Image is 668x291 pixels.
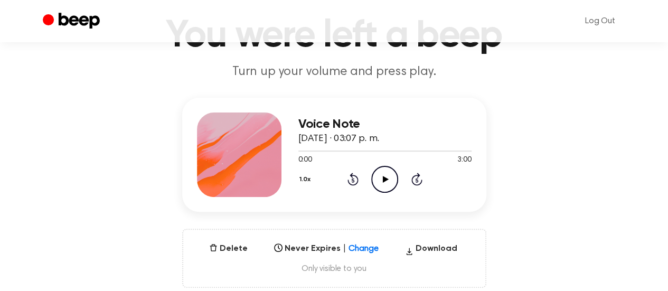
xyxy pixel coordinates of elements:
[298,134,379,144] span: [DATE] · 03:07 p. m.
[196,264,473,274] span: Only visible to you
[298,171,315,189] button: 1.0x
[401,242,462,259] button: Download
[43,11,102,32] a: Beep
[575,8,626,34] a: Log Out
[298,155,312,166] span: 0:00
[298,117,472,132] h3: Voice Note
[131,63,537,81] p: Turn up your volume and press play.
[457,155,471,166] span: 3:00
[205,242,252,255] button: Delete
